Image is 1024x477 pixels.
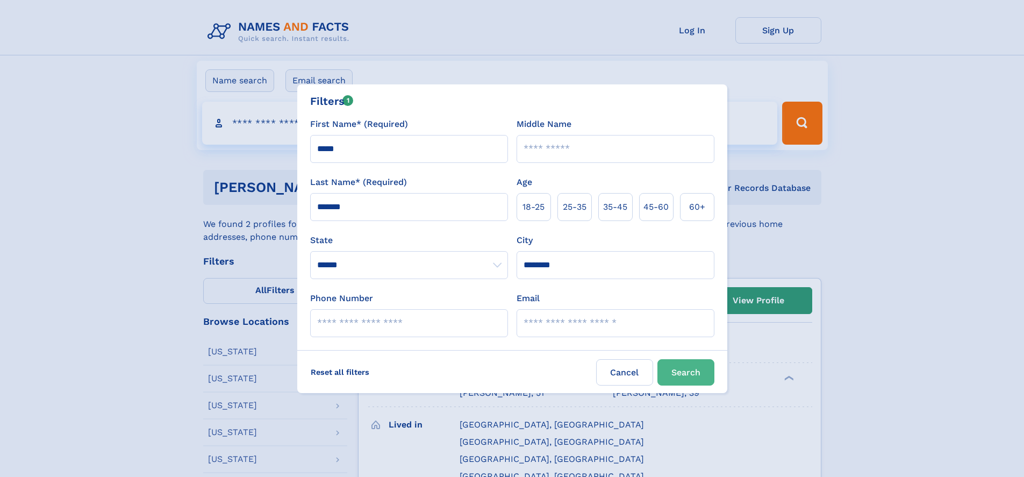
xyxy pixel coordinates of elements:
[517,176,532,189] label: Age
[657,359,714,386] button: Search
[522,201,545,213] span: 18‑25
[310,118,408,131] label: First Name* (Required)
[517,118,571,131] label: Middle Name
[603,201,627,213] span: 35‑45
[517,292,540,305] label: Email
[596,359,653,386] label: Cancel
[304,359,376,385] label: Reset all filters
[689,201,705,213] span: 60+
[310,292,373,305] label: Phone Number
[310,176,407,189] label: Last Name* (Required)
[517,234,533,247] label: City
[563,201,586,213] span: 25‑35
[310,234,508,247] label: State
[643,201,669,213] span: 45‑60
[310,93,354,109] div: Filters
